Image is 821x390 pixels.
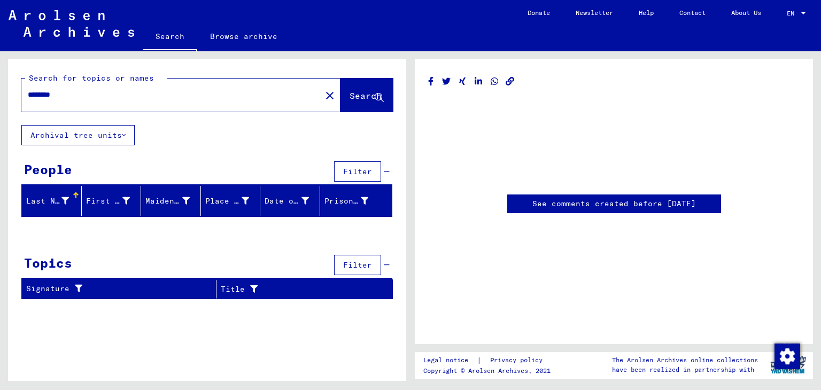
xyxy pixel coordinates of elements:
[141,186,201,216] mat-header-cell: Maiden Name
[260,186,320,216] mat-header-cell: Date of Birth
[22,186,82,216] mat-header-cell: Last Name
[612,365,758,375] p: have been realized in partnership with
[340,79,393,112] button: Search
[26,283,208,294] div: Signature
[145,196,190,207] div: Maiden Name
[24,160,72,179] div: People
[532,198,696,209] a: See comments created before [DATE]
[423,366,555,376] p: Copyright © Arolsen Archives, 2021
[482,355,555,366] a: Privacy policy
[86,196,130,207] div: First Name
[26,196,69,207] div: Last Name
[221,284,371,295] div: Title
[324,196,369,207] div: Prisoner #
[489,75,500,88] button: Share on WhatsApp
[423,355,555,366] div: |
[265,196,309,207] div: Date of Birth
[441,75,452,88] button: Share on Twitter
[343,260,372,270] span: Filter
[787,10,799,17] span: EN
[205,196,250,207] div: Place of Birth
[9,10,134,37] img: Arolsen_neg.svg
[24,253,72,272] div: Topics
[145,192,203,209] div: Maiden Name
[423,355,477,366] a: Legal notice
[612,355,758,365] p: The Arolsen Archives online collections
[21,125,135,145] button: Archival tree units
[86,192,144,209] div: First Name
[205,192,263,209] div: Place of Birth
[768,352,808,378] img: yv_logo.png
[197,24,290,49] a: Browse archive
[505,75,516,88] button: Copy link
[319,84,340,106] button: Clear
[343,167,372,176] span: Filter
[201,186,261,216] mat-header-cell: Place of Birth
[323,89,336,102] mat-icon: close
[29,73,154,83] mat-label: Search for topics or names
[334,255,381,275] button: Filter
[350,90,382,101] span: Search
[265,192,322,209] div: Date of Birth
[473,75,484,88] button: Share on LinkedIn
[425,75,437,88] button: Share on Facebook
[143,24,197,51] a: Search
[774,344,800,369] img: Change consent
[334,161,381,182] button: Filter
[457,75,468,88] button: Share on Xing
[320,186,392,216] mat-header-cell: Prisoner #
[221,280,382,298] div: Title
[26,192,82,209] div: Last Name
[324,192,382,209] div: Prisoner #
[82,186,142,216] mat-header-cell: First Name
[26,280,219,298] div: Signature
